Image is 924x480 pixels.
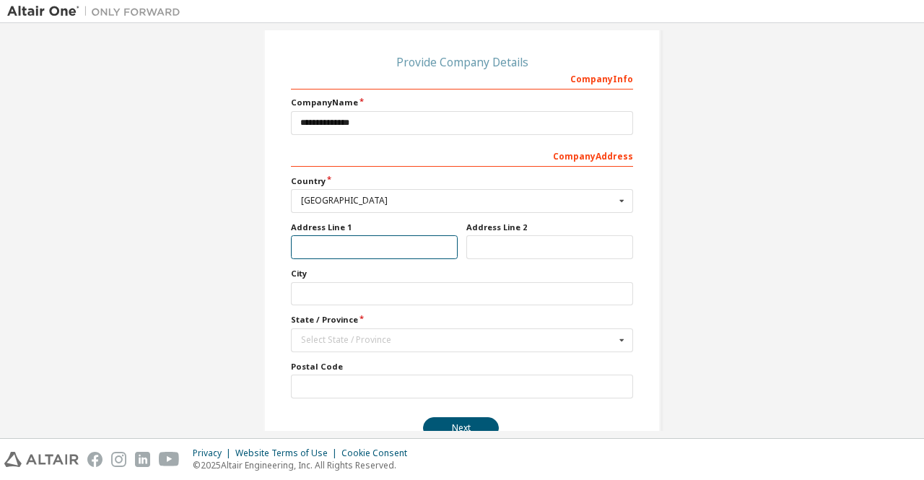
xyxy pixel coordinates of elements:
img: Altair One [7,4,188,19]
div: Select State / Province [301,336,615,344]
label: City [291,268,633,279]
img: facebook.svg [87,452,103,467]
div: Company Info [291,66,633,90]
button: Next [423,417,499,439]
label: Address Line 1 [291,222,458,233]
div: [GEOGRAPHIC_DATA] [301,196,615,205]
label: Postal Code [291,361,633,372]
img: linkedin.svg [135,452,150,467]
div: Provide Company Details [291,58,633,66]
label: Address Line 2 [466,222,633,233]
div: Privacy [193,448,235,459]
label: Country [291,175,633,187]
p: © 2025 Altair Engineering, Inc. All Rights Reserved. [193,459,416,471]
label: Company Name [291,97,633,108]
label: State / Province [291,314,633,326]
img: instagram.svg [111,452,126,467]
div: Cookie Consent [341,448,416,459]
div: Website Terms of Use [235,448,341,459]
div: Company Address [291,144,633,167]
img: altair_logo.svg [4,452,79,467]
img: youtube.svg [159,452,180,467]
